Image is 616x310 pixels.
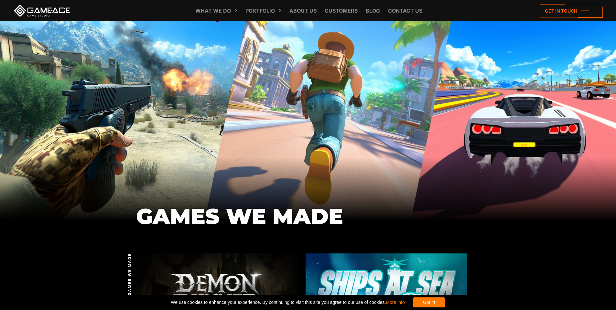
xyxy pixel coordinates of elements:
[127,253,133,295] span: GAMES WE MADE
[386,300,405,305] a: More info
[540,4,603,18] a: Get in touch
[136,205,481,228] h1: GAMES WE MADE
[171,297,405,307] span: We use cookies to enhance your experience. By continuing to visit this site you agree to our use ...
[413,297,445,307] div: Got it!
